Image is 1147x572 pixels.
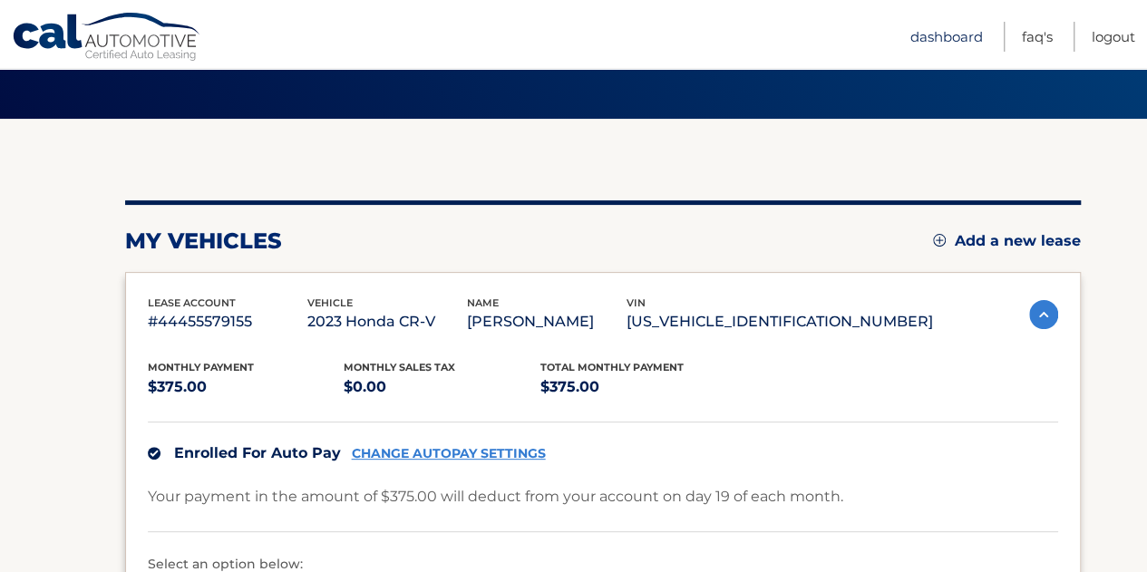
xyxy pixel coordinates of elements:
[344,361,455,373] span: Monthly sales Tax
[148,484,843,509] p: Your payment in the amount of $375.00 will deduct from your account on day 19 of each month.
[1092,22,1135,52] a: Logout
[540,374,737,400] p: $375.00
[307,309,467,334] p: 2023 Honda CR-V
[540,361,684,373] span: Total Monthly Payment
[933,234,946,247] img: add.svg
[467,296,499,309] span: name
[148,447,160,460] img: check.svg
[148,374,345,400] p: $375.00
[125,228,282,255] h2: my vehicles
[627,309,933,334] p: [US_VEHICLE_IDENTIFICATION_NUMBER]
[12,12,202,64] a: Cal Automotive
[174,444,341,461] span: Enrolled For Auto Pay
[148,309,307,334] p: #44455579155
[148,361,254,373] span: Monthly Payment
[148,296,236,309] span: lease account
[933,232,1081,250] a: Add a new lease
[1022,22,1053,52] a: FAQ's
[467,309,627,334] p: [PERSON_NAME]
[352,446,546,461] a: CHANGE AUTOPAY SETTINGS
[307,296,353,309] span: vehicle
[627,296,646,309] span: vin
[344,374,540,400] p: $0.00
[1029,300,1058,329] img: accordion-active.svg
[910,22,983,52] a: Dashboard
